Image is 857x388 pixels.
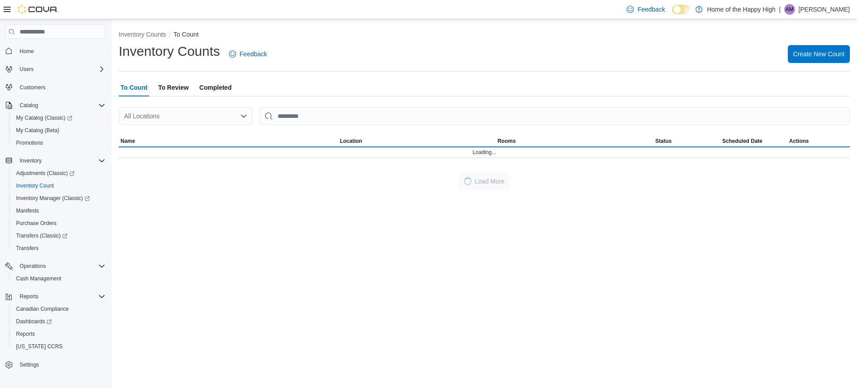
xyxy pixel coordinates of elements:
button: Reports [16,291,42,302]
button: [US_STATE] CCRS [9,340,109,353]
h1: Inventory Counts [119,42,220,60]
a: [US_STATE] CCRS [12,341,66,352]
input: This is a search bar. After typing your query, hit enter to filter the results lower in the page. [260,107,850,125]
button: Open list of options [240,113,247,120]
span: Customers [20,84,46,91]
input: Dark Mode [672,5,691,14]
span: Adjustments (Classic) [12,168,105,179]
span: Rooms [498,138,516,145]
span: Users [20,66,33,73]
span: Manifests [12,205,105,216]
button: Catalog [16,100,42,111]
button: Create New Count [788,45,850,63]
a: Customers [16,82,49,93]
span: To Review [158,79,188,96]
span: Settings [16,359,105,370]
a: Dashboards [12,316,55,327]
a: Transfers [12,243,42,254]
a: Purchase Orders [12,218,60,229]
button: Promotions [9,137,109,149]
span: Cash Management [12,273,105,284]
span: Transfers [16,245,38,252]
span: Washington CCRS [12,341,105,352]
span: Reports [12,329,105,339]
nav: Complex example [5,41,105,386]
button: Transfers [9,242,109,254]
span: Create New Count [793,50,845,58]
span: Loading [462,176,473,187]
button: Operations [16,261,50,271]
p: Home of the Happy High [707,4,775,15]
span: My Catalog (Classic) [16,114,72,121]
button: Inventory [2,154,109,167]
span: Purchase Orders [16,220,57,227]
a: My Catalog (Classic) [12,113,76,123]
span: Canadian Compliance [16,305,69,313]
button: Users [16,64,37,75]
button: Inventory [16,155,45,166]
span: Manifests [16,207,39,214]
span: Dark Mode [672,14,673,15]
a: My Catalog (Beta) [12,125,63,136]
a: Transfers (Classic) [12,230,71,241]
span: My Catalog (Beta) [16,127,59,134]
button: Customers [2,81,109,94]
span: Reports [16,291,105,302]
a: Cash Management [12,273,65,284]
a: Dashboards [9,315,109,328]
span: Inventory Count [16,182,54,189]
span: Transfers (Classic) [12,230,105,241]
span: Home [16,45,105,56]
button: Settings [2,358,109,371]
span: Home [20,48,34,55]
button: Reports [2,290,109,303]
span: Reports [16,330,35,338]
button: To Count [174,31,199,38]
span: My Catalog (Beta) [12,125,105,136]
button: Reports [9,328,109,340]
span: Inventory [20,157,42,164]
span: Catalog [20,102,38,109]
button: My Catalog (Beta) [9,124,109,137]
button: Purchase Orders [9,217,109,229]
a: Adjustments (Classic) [9,167,109,179]
button: Canadian Compliance [9,303,109,315]
button: Users [2,63,109,75]
div: Aubrey Mondor [784,4,795,15]
span: Feedback [637,5,665,14]
span: Customers [16,82,105,93]
span: Dashboards [16,318,52,325]
span: Promotions [16,139,43,146]
span: Canadian Compliance [12,304,105,314]
button: Inventory Counts [119,31,166,38]
p: [PERSON_NAME] [799,4,850,15]
span: Settings [20,361,39,368]
span: Promotions [12,138,105,148]
a: Feedback [623,0,668,18]
a: Home [16,46,37,57]
a: Adjustments (Classic) [12,168,78,179]
span: Purchase Orders [12,218,105,229]
span: Catalog [16,100,105,111]
a: Inventory Manager (Classic) [12,193,93,204]
span: Location [340,138,362,145]
img: Cova [18,5,58,14]
span: Inventory Manager (Classic) [12,193,105,204]
a: Transfers (Classic) [9,229,109,242]
span: AM [786,4,794,15]
span: Adjustments (Classic) [16,170,75,177]
span: Feedback [240,50,267,58]
button: Inventory Count [9,179,109,192]
button: LoadingLoad More [459,172,510,190]
a: Manifests [12,205,42,216]
button: Home [2,44,109,57]
button: Name [119,136,338,146]
a: My Catalog (Classic) [9,112,109,124]
a: Promotions [12,138,47,148]
span: Inventory Count [12,180,105,191]
p: | [779,4,781,15]
a: Reports [12,329,38,339]
span: Load More [475,177,505,186]
span: Status [655,138,672,145]
button: Operations [2,260,109,272]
